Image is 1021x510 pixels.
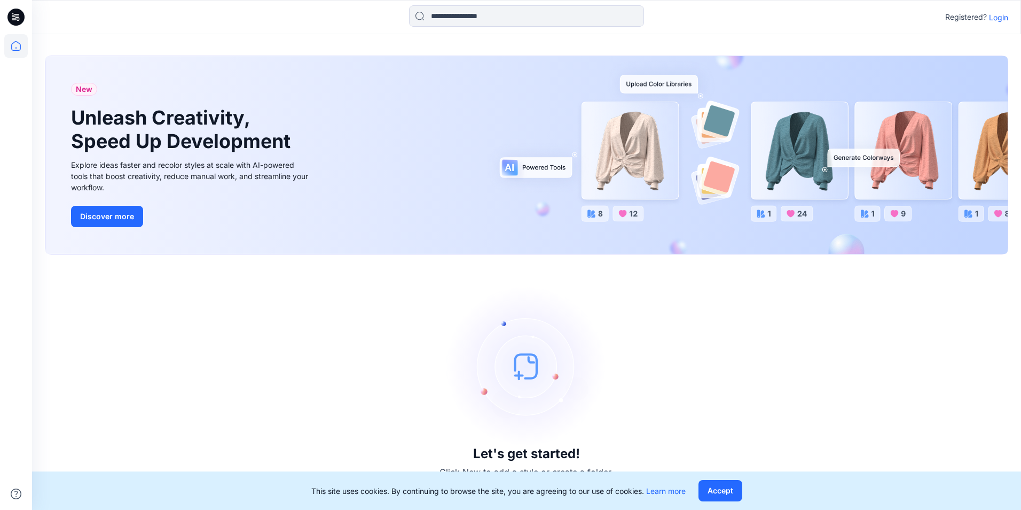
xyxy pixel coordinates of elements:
h1: Unleash Creativity, Speed Up Development [71,106,295,152]
span: New [76,83,92,96]
img: empty-state-image.svg [446,286,607,446]
p: Registered? [945,11,987,24]
a: Learn more [646,486,686,496]
button: Discover more [71,206,143,227]
p: Click New to add a style or create a folder. [439,466,614,478]
div: Explore ideas faster and recolor styles at scale with AI-powered tools that boost creativity, red... [71,159,311,193]
a: Discover more [71,206,311,227]
h3: Let's get started! [473,446,580,461]
p: This site uses cookies. By continuing to browse the site, you are agreeing to our use of cookies. [311,485,686,497]
button: Accept [698,480,742,501]
p: Login [989,12,1008,23]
